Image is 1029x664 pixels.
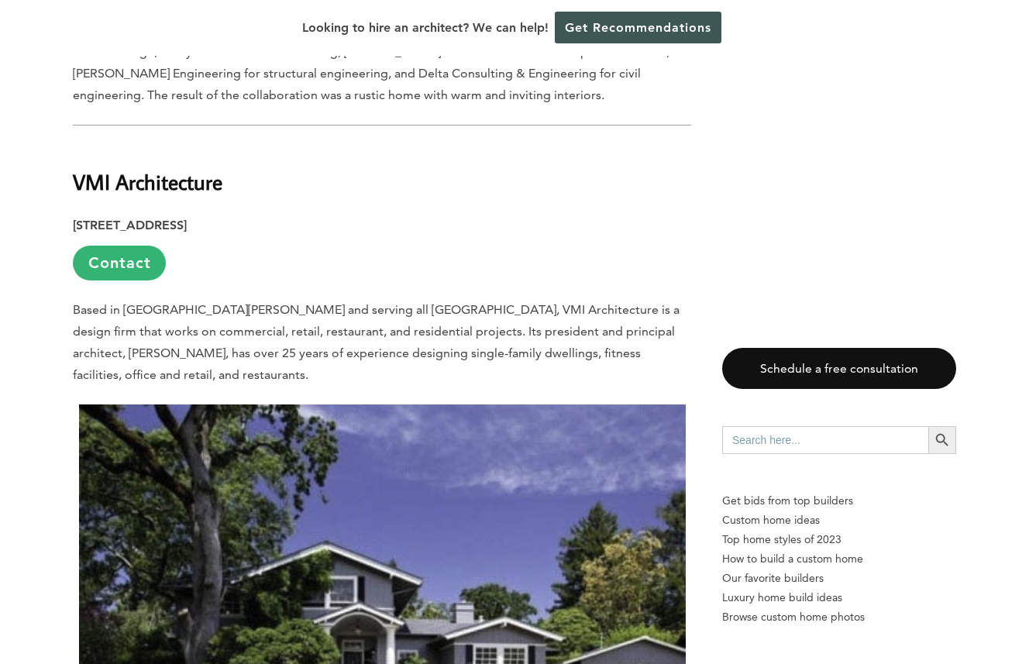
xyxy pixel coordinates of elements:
[722,530,956,549] a: Top home styles of 2023
[934,432,951,449] svg: Search
[555,12,721,43] a: Get Recommendations
[722,569,956,588] a: Our favorite builders
[722,348,956,389] a: Schedule a free consultation
[722,426,928,454] input: Search here...
[722,588,956,607] a: Luxury home build ideas
[73,168,222,195] b: VMI Architecture
[722,491,956,511] p: Get bids from top builders
[722,511,956,530] a: Custom home ideas
[73,302,680,382] span: Based in [GEOGRAPHIC_DATA][PERSON_NAME] and serving all [GEOGRAPHIC_DATA], VMI Architecture is a ...
[722,549,956,569] a: How to build a custom home
[731,552,1010,645] iframe: Drift Widget Chat Controller
[722,607,956,627] a: Browse custom home photos
[73,246,166,280] a: Contact
[73,218,187,232] strong: [STREET_ADDRESS]
[73,22,669,102] span: Pictured below is an example of the firm’s work. This project was the result of a collaborative e...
